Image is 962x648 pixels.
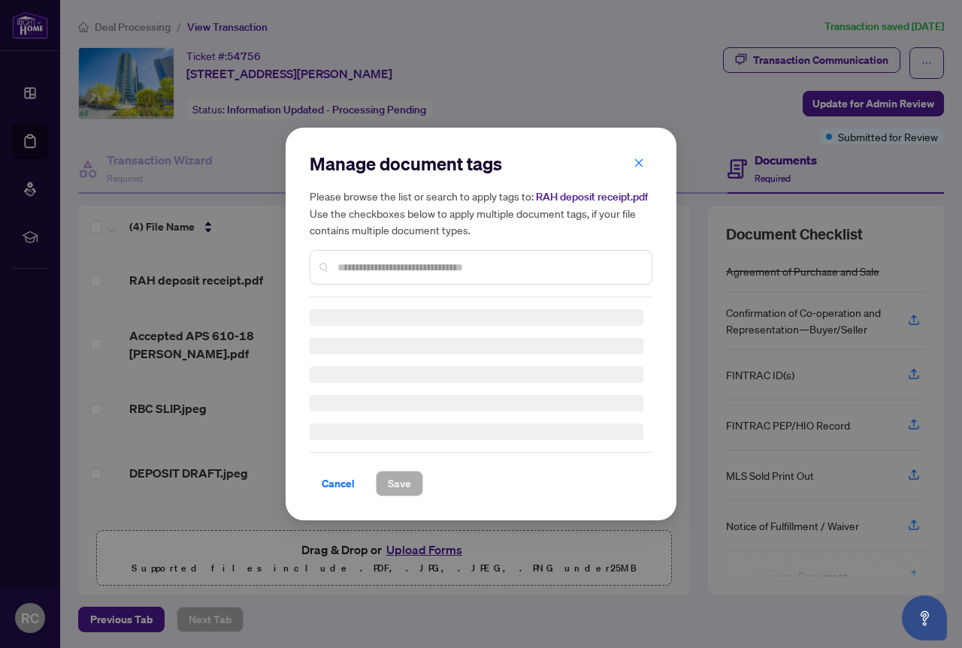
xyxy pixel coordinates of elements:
[310,471,367,496] button: Cancel
[376,471,423,496] button: Save
[634,158,644,168] span: close
[310,152,652,176] h2: Manage document tags
[536,190,648,203] span: RAH deposit receipt.pdf
[310,188,652,238] h5: Please browse the list or search to apply tags to: Use the checkboxes below to apply multiple doc...
[902,595,947,640] button: Open asap
[322,472,355,496] span: Cancel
